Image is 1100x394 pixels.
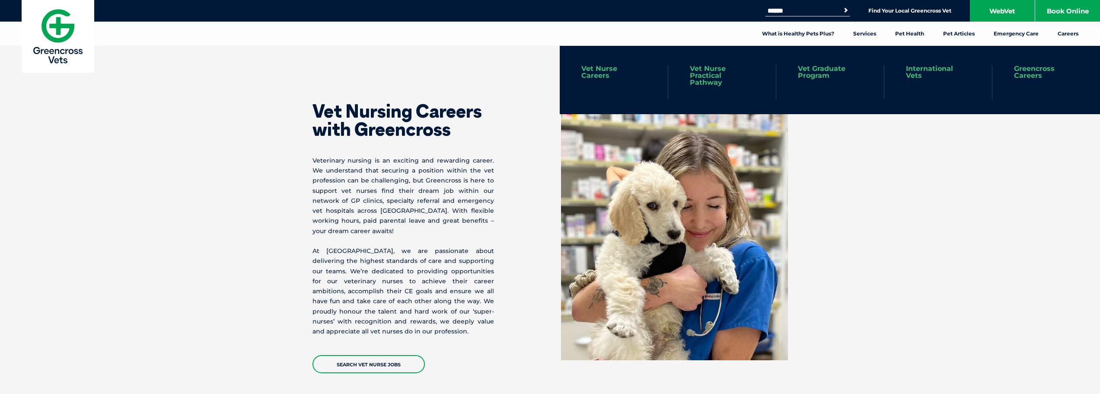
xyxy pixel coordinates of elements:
[561,86,788,360] img: A Vet nurse in an AEC branded blue scrub top in hospital area, smiling holding a cute white dog
[1048,22,1088,46] a: Careers
[312,355,425,373] a: Search Vet Nurse Jobs
[798,65,862,79] a: Vet Graduate Program
[984,22,1048,46] a: Emergency Care
[1014,65,1078,79] a: Greencross Careers
[312,246,494,336] p: At [GEOGRAPHIC_DATA], we are passionate about delivering the highest standards of care and suppor...
[312,156,494,236] p: Veterinary nursing is an exciting and rewarding career. We understand that securing a position wi...
[690,65,754,86] a: Vet Nurse Practical Pathway
[844,22,886,46] a: Services
[868,7,951,14] a: Find Your Local Greencross Vet
[886,22,934,46] a: Pet Health
[934,22,984,46] a: Pet Articles
[906,65,970,79] a: International Vets
[842,6,850,15] button: Search
[312,102,494,138] h2: Vet Nursing Careers with Greencross
[581,65,646,79] a: Vet Nurse Careers
[752,22,844,46] a: What is Healthy Pets Plus?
